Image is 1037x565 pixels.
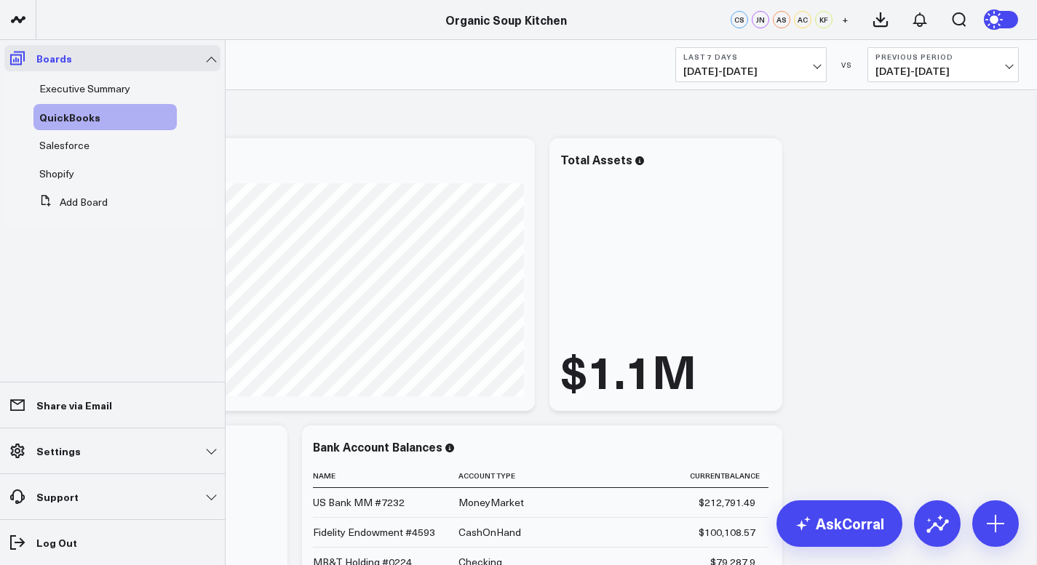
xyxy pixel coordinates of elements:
[867,47,1019,82] button: Previous Period[DATE]-[DATE]
[39,83,130,95] a: Executive Summary
[33,189,108,215] button: Add Board
[731,11,748,28] div: CS
[39,168,74,180] a: Shopify
[560,151,632,167] div: Total Assets
[36,445,81,457] p: Settings
[683,65,819,77] span: [DATE] - [DATE]
[36,52,72,64] p: Boards
[313,495,405,510] div: US Bank MM #7232
[39,81,130,95] span: Executive Summary
[4,529,220,556] a: Log Out
[458,495,524,510] div: MoneyMarket
[794,11,811,28] div: AC
[36,491,79,502] p: Support
[815,11,833,28] div: KF
[560,348,696,393] div: $1.1M
[39,167,74,180] span: Shopify
[458,525,521,540] div: CashOnHand
[36,399,112,411] p: Share via Email
[39,140,90,151] a: Salesforce
[773,11,790,28] div: AS
[613,464,768,488] th: Currentbalance
[752,11,769,28] div: JN
[39,110,100,124] span: QuickBooks
[875,52,1011,61] b: Previous Period
[776,500,902,547] a: AskCorral
[39,111,100,123] a: QuickBooks
[842,15,849,25] span: +
[39,138,90,152] span: Salesforce
[36,537,77,548] p: Log Out
[836,11,854,28] button: +
[458,464,613,488] th: Account Type
[834,60,860,69] div: VS
[875,65,1011,77] span: [DATE] - [DATE]
[313,525,435,540] div: Fidelity Endowment #4593
[699,495,755,510] div: $212,791.49
[699,525,755,540] div: $100,108.57
[683,52,819,61] b: Last 7 Days
[445,12,567,28] a: Organic Soup Kitchen
[675,47,827,82] button: Last 7 Days[DATE]-[DATE]
[313,464,458,488] th: Name
[313,438,442,454] div: Bank Account Balances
